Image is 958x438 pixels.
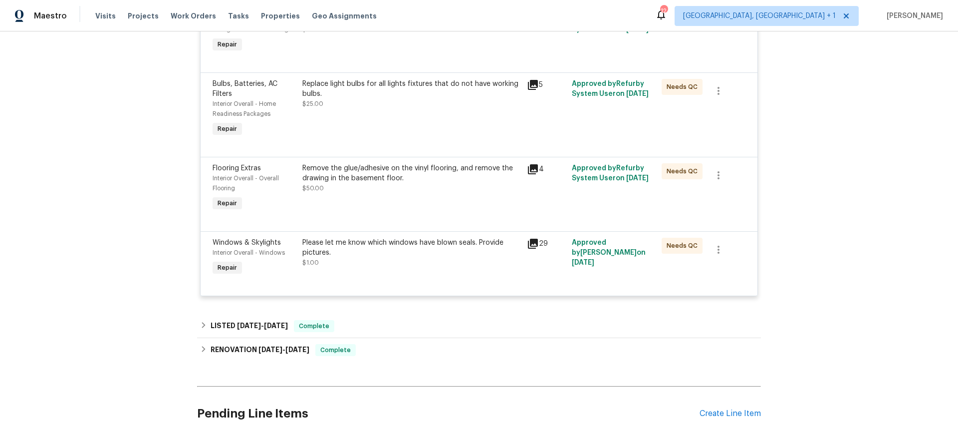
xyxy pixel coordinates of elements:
[34,11,67,21] span: Maestro
[237,322,288,329] span: -
[700,409,761,419] div: Create Line Item
[572,80,649,97] span: Approved by Refurby System User on
[213,239,281,246] span: Windows & Skylights
[213,101,276,117] span: Interior Overall - Home Readiness Packages
[258,346,309,353] span: -
[258,346,282,353] span: [DATE]
[197,314,761,338] div: LISTED [DATE]-[DATE]Complete
[527,238,566,250] div: 29
[213,175,279,191] span: Interior Overall - Overall Flooring
[302,163,521,183] div: Remove the glue/adhesive on the vinyl flooring, and remove the drawing in the basement floor.
[572,239,646,266] span: Approved by [PERSON_NAME] on
[302,185,324,191] span: $50.00
[683,11,836,21] span: [GEOGRAPHIC_DATA], [GEOGRAPHIC_DATA] + 1
[667,241,702,251] span: Needs QC
[213,165,261,172] span: Flooring Extras
[214,263,241,273] span: Repair
[197,391,700,437] h2: Pending Line Items
[214,39,241,49] span: Repair
[237,322,261,329] span: [DATE]
[285,346,309,353] span: [DATE]
[667,82,702,92] span: Needs QC
[572,259,594,266] span: [DATE]
[527,79,566,91] div: 5
[302,260,319,266] span: $1.00
[197,338,761,362] div: RENOVATION [DATE]-[DATE]Complete
[572,165,649,182] span: Approved by Refurby System User on
[295,321,333,331] span: Complete
[312,11,377,21] span: Geo Assignments
[128,11,159,21] span: Projects
[228,12,249,19] span: Tasks
[626,90,649,97] span: [DATE]
[214,198,241,208] span: Repair
[261,11,300,21] span: Properties
[211,344,309,356] h6: RENOVATION
[211,320,288,332] h6: LISTED
[883,11,943,21] span: [PERSON_NAME]
[213,80,277,97] span: Bulbs, Batteries, AC Filters
[302,101,323,107] span: $25.00
[302,79,521,99] div: Replace light bulbs for all lights fixtures that do not have working bulbs.
[213,250,285,256] span: Interior Overall - Windows
[527,163,566,175] div: 4
[667,166,702,176] span: Needs QC
[171,11,216,21] span: Work Orders
[316,345,355,355] span: Complete
[660,6,667,16] div: 12
[95,11,116,21] span: Visits
[264,322,288,329] span: [DATE]
[626,175,649,182] span: [DATE]
[214,124,241,134] span: Repair
[302,238,521,258] div: Please let me know which windows have blown seals. Provide pictures.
